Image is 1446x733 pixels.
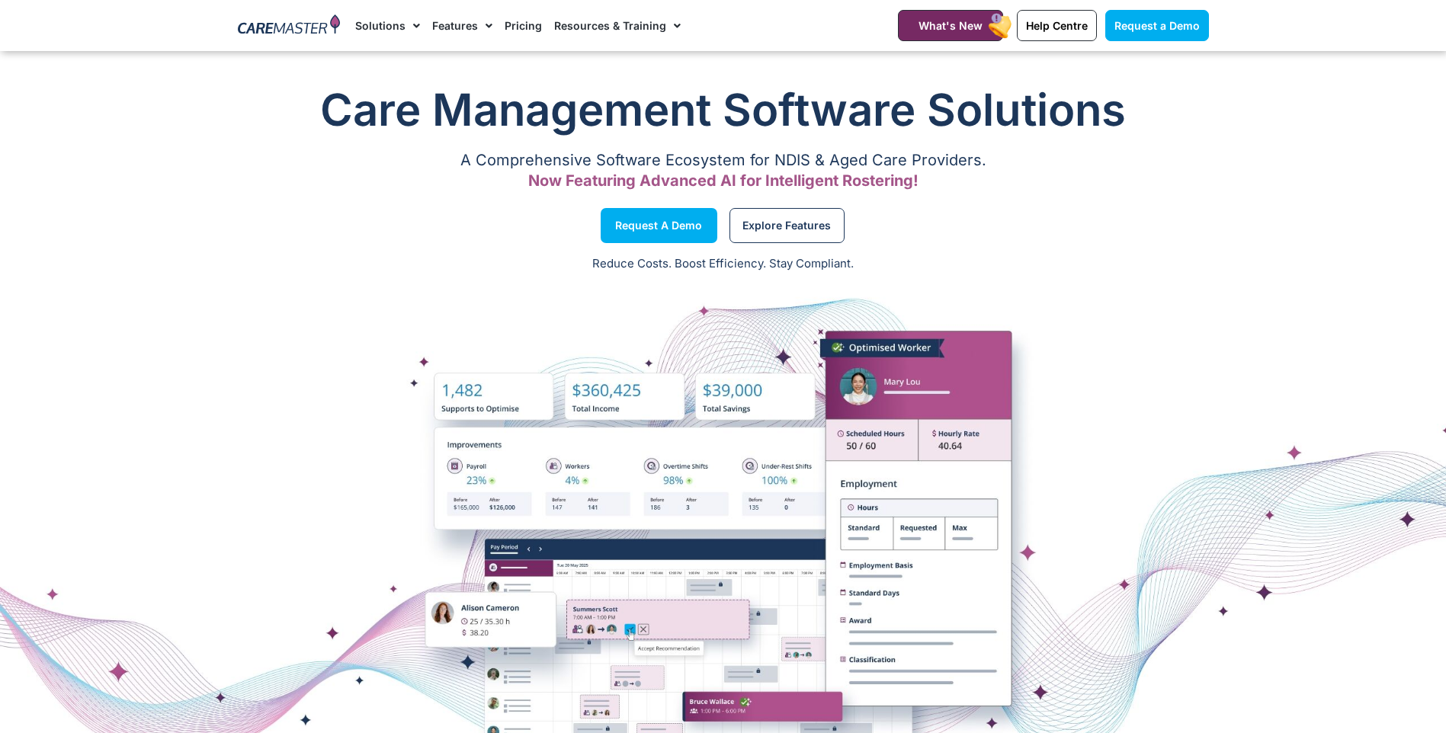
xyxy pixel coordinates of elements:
span: Explore Features [742,222,831,229]
p: Reduce Costs. Boost Efficiency. Stay Compliant. [9,255,1437,273]
a: Explore Features [729,208,845,243]
a: What's New [898,10,1003,41]
p: A Comprehensive Software Ecosystem for NDIS & Aged Care Providers. [238,155,1209,165]
span: Request a Demo [1114,19,1200,32]
a: Help Centre [1017,10,1097,41]
span: Request a Demo [615,222,702,229]
h1: Care Management Software Solutions [238,79,1209,140]
span: Help Centre [1026,19,1088,32]
a: Request a Demo [601,208,717,243]
span: Now Featuring Advanced AI for Intelligent Rostering! [528,171,919,190]
img: CareMaster Logo [238,14,341,37]
span: What's New [919,19,983,32]
a: Request a Demo [1105,10,1209,41]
